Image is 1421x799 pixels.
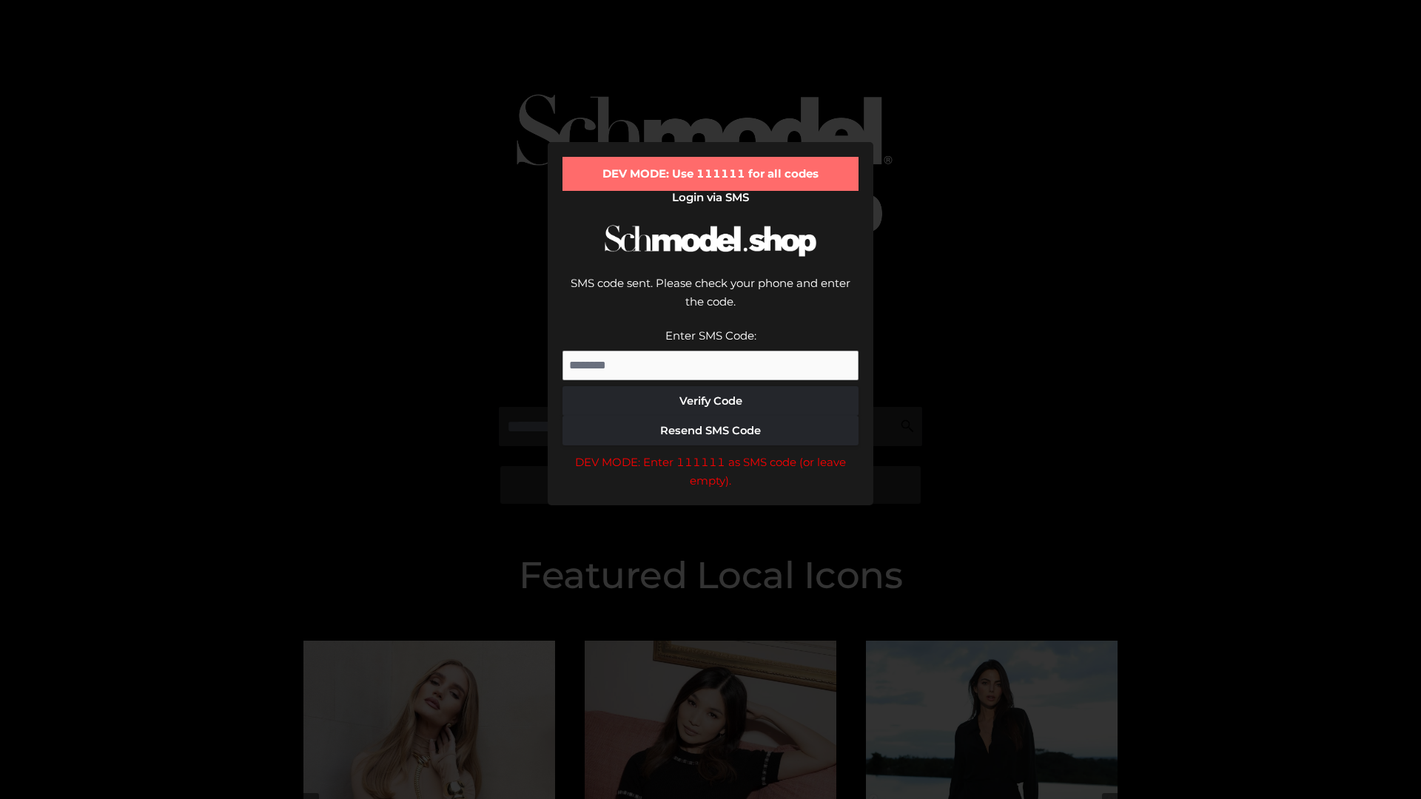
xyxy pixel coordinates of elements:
[562,191,859,204] h2: Login via SMS
[562,453,859,490] div: DEV MODE: Enter 111111 as SMS code (or leave empty).
[562,157,859,191] div: DEV MODE: Use 111111 for all codes
[562,274,859,326] div: SMS code sent. Please check your phone and enter the code.
[562,386,859,416] button: Verify Code
[562,416,859,445] button: Resend SMS Code
[665,328,756,343] label: Enter SMS Code:
[599,212,822,270] img: Schmodel Logo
